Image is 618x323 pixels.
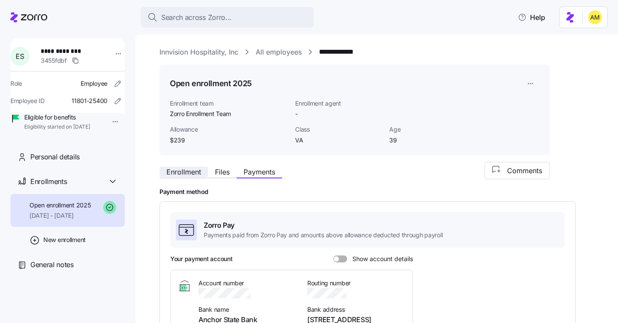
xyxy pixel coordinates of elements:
span: Show account details [347,255,413,262]
span: $239 [170,136,288,145]
span: Personal details [30,152,80,162]
span: Employee ID [10,97,45,105]
span: Search across Zorro... [161,12,231,23]
span: Zorro Pay [204,220,442,231]
span: Class [295,125,382,134]
span: Help [518,12,545,23]
button: Search across Zorro... [140,7,314,28]
span: 11801-25400 [72,97,107,105]
span: Bank name [198,305,297,314]
span: 3455fdbf [41,56,67,65]
span: Role [10,79,22,88]
span: 39 [389,136,476,145]
button: Comments [485,162,550,179]
span: Account number [198,279,297,287]
span: Allowance [170,125,288,134]
span: Eligibility started on [DATE] [24,123,90,131]
a: Innvision Hospitality, Inc [159,47,238,58]
span: Eligible for benefits [24,113,90,122]
span: Zorro Enrollment Team [170,110,288,118]
span: - [295,110,298,118]
span: Enrollment team [170,99,288,108]
h2: Payment method [159,188,606,196]
img: dfaaf2f2725e97d5ef9e82b99e83f4d7 [588,10,602,24]
span: Age [389,125,476,134]
span: Payments paid from Zorro Pay and amounts above allowance deducted through payroll [204,231,442,239]
span: Routing number [307,279,406,287]
span: Enrollment [166,168,201,175]
span: New enrollment [43,236,86,244]
span: VA [295,136,382,145]
span: Open enrollment 2025 [29,201,91,210]
h1: Open enrollment 2025 [170,78,252,89]
span: Comments [507,165,542,176]
span: Bank address [307,305,406,314]
span: Employee [81,79,107,88]
span: Enrollment agent [295,99,382,108]
a: All employees [256,47,302,58]
span: Files [215,168,230,175]
span: Payments [244,168,275,175]
span: General notes [30,259,74,270]
h3: Your payment account [170,255,232,263]
span: Enrollments [30,176,67,187]
span: [DATE] - [DATE] [29,211,91,220]
button: Help [511,9,552,26]
span: E S [16,53,24,60]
